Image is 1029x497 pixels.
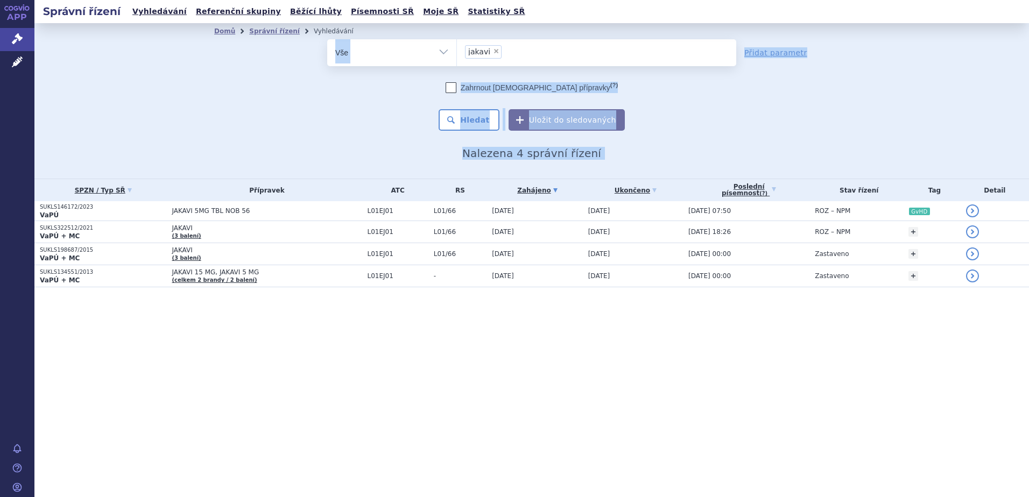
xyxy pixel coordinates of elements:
[40,276,80,284] strong: VaPÚ + MC
[759,190,767,197] abbr: (?)
[588,250,610,258] span: [DATE]
[588,228,610,236] span: [DATE]
[428,179,487,201] th: RS
[166,179,362,201] th: Přípravek
[966,225,979,238] a: detail
[588,183,683,198] a: Ukončeno
[368,250,428,258] span: L01EJ01
[439,109,499,131] button: Hledat
[688,228,731,236] span: [DATE] 18:26
[172,246,362,254] span: JAKAVI
[172,224,362,232] span: JAKAVI
[815,272,849,280] span: Zastaveno
[172,207,362,215] span: JAKAVI 5MG TBL NOB 56
[446,82,618,93] label: Zahrnout [DEMOGRAPHIC_DATA] přípravky
[492,228,514,236] span: [DATE]
[34,4,129,19] h2: Správní řízení
[908,227,918,237] a: +
[40,246,166,254] p: SUKLS198687/2015
[40,232,80,240] strong: VaPÚ + MC
[903,179,961,201] th: Tag
[172,277,257,283] a: (celkem 2 brandy / 2 balení)
[688,272,731,280] span: [DATE] 00:00
[908,249,918,259] a: +
[40,203,166,211] p: SUKLS146172/2023
[40,254,80,262] strong: VaPÚ + MC
[509,109,625,131] button: Uložit do sledovaných
[214,27,235,35] a: Domů
[815,228,850,236] span: ROZ – NPM
[966,247,979,260] a: detail
[172,233,201,239] a: (3 balení)
[368,228,428,236] span: L01EJ01
[40,183,166,198] a: SPZN / Typ SŘ
[688,207,731,215] span: [DATE] 07:50
[610,82,618,89] abbr: (?)
[434,250,487,258] span: L01/66
[688,250,731,258] span: [DATE] 00:00
[287,4,345,19] a: Běžící lhůty
[505,45,511,58] input: jakavi
[172,255,201,261] a: (3 balení)
[172,268,362,276] span: JAKAVI 15 MG, JAKAVI 5 MG
[420,4,462,19] a: Moje SŘ
[362,179,428,201] th: ATC
[40,268,166,276] p: SUKLS134551/2013
[434,207,487,215] span: L01/66
[348,4,417,19] a: Písemnosti SŘ
[368,207,428,215] span: L01EJ01
[909,208,930,215] i: GvHD
[588,272,610,280] span: [DATE]
[468,48,490,55] span: jakavi
[908,271,918,281] a: +
[815,207,850,215] span: ROZ – NPM
[314,23,368,39] li: Vyhledávání
[434,228,487,236] span: L01/66
[492,207,514,215] span: [DATE]
[815,250,849,258] span: Zastaveno
[588,207,610,215] span: [DATE]
[744,47,807,58] a: Přidat parametr
[492,272,514,280] span: [DATE]
[688,179,809,201] a: Poslednípísemnost(?)
[492,250,514,258] span: [DATE]
[249,27,300,35] a: Správní řízení
[493,48,499,54] span: ×
[40,224,166,232] p: SUKLS322512/2021
[809,179,903,201] th: Stav řízení
[966,269,979,282] a: detail
[129,4,190,19] a: Vyhledávání
[434,272,487,280] span: -
[961,179,1029,201] th: Detail
[464,4,528,19] a: Statistiky SŘ
[462,147,601,160] span: Nalezena 4 správní řízení
[40,211,59,219] strong: VaPÚ
[193,4,284,19] a: Referenční skupiny
[368,272,428,280] span: L01EJ01
[492,183,583,198] a: Zahájeno
[966,204,979,217] a: detail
